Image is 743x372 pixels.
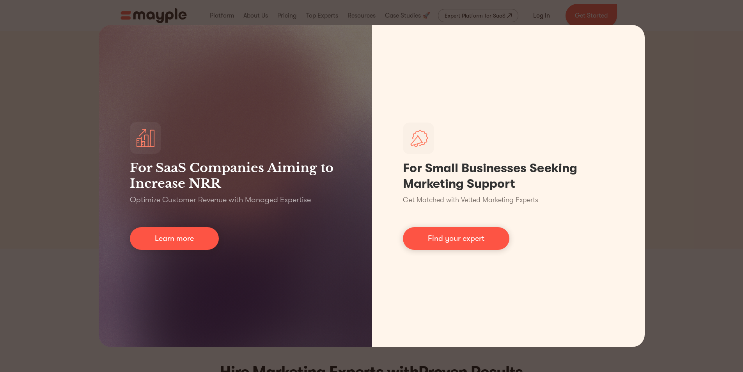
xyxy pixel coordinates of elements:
p: Get Matched with Vetted Marketing Experts [403,195,538,205]
h1: For Small Businesses Seeking Marketing Support [403,160,614,192]
a: Find your expert [403,227,509,250]
p: Optimize Customer Revenue with Managed Expertise [130,194,311,205]
a: Learn more [130,227,219,250]
h3: For SaaS Companies Aiming to Increase NRR [130,160,340,191]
